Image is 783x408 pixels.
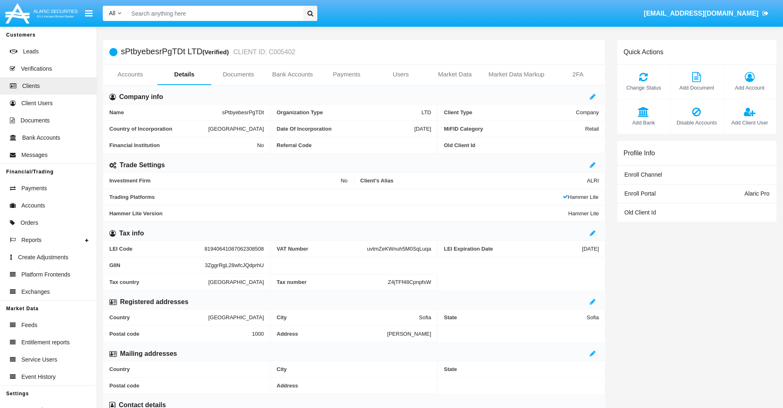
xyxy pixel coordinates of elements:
span: [DATE] [414,126,431,132]
span: Disable Accounts [674,119,719,127]
span: sPtbyebesrPgTDt [222,109,264,115]
span: Leads [23,47,39,56]
input: Search [127,6,300,21]
span: Change Status [621,84,666,92]
span: 1000 [252,331,264,337]
span: Client’s Alias [360,177,587,184]
a: 2FA [551,65,605,84]
span: Platform Frontends [21,270,70,279]
span: Clients [22,82,40,90]
span: Feeds [21,321,37,330]
span: GIIN [109,262,205,268]
span: Hammer Lite [568,210,599,217]
span: [GEOGRAPHIC_DATA] [208,126,264,132]
h6: Mailing addresses [120,349,177,358]
span: Organization Type [277,109,421,115]
a: Accounts [103,65,157,84]
span: Entitlement reports [21,338,70,347]
span: Address [277,383,431,389]
span: Verifications [21,65,52,73]
div: (Verified) [203,47,231,57]
h6: Tax info [119,229,144,238]
span: [EMAIL_ADDRESS][DOMAIN_NAME] [644,10,758,17]
span: LTD [421,109,431,115]
span: Tax number [277,279,388,285]
a: Bank Accounts [266,65,320,84]
span: Investment Firm [109,177,341,184]
span: Add Bank [621,119,666,127]
span: Country of Incorporation [109,126,208,132]
span: LEI Code [109,246,204,252]
span: Documents [21,116,50,125]
span: VAT Number [277,246,367,252]
span: 3ZggrRgL28wfcJQdprhU [205,262,264,268]
span: MiFID Category [444,126,585,132]
span: Date Of Incorporation [277,126,414,132]
span: uvtmZeKWnuh5M0SqLuqa [367,246,431,252]
span: Accounts [21,201,45,210]
span: Exchanges [21,288,50,296]
span: Enroll Channel [624,171,662,178]
span: Add Document [674,84,719,92]
span: Create Adjustments [18,253,68,262]
a: Details [157,65,212,84]
span: 81940641087062308508 [204,246,264,252]
span: Name [109,109,222,115]
span: ALRI [587,177,599,184]
span: Tax country [109,279,208,285]
span: Orders [21,219,38,227]
span: Hammer Lite Version [109,210,568,217]
a: Market Data Markup [482,65,551,84]
span: Referral Code [277,142,431,148]
span: Retail [585,126,599,132]
small: CLIENT ID: C005402 [231,49,296,55]
span: Messages [21,151,48,159]
span: Enroll Portal [624,190,656,197]
h6: Registered addresses [120,297,188,307]
span: [GEOGRAPHIC_DATA] [208,279,264,285]
h6: Profile Info [624,149,655,157]
span: Client Users [21,99,53,108]
span: No [257,142,264,148]
span: Add Account [728,84,772,92]
span: Financial Institution [109,142,257,148]
a: Documents [211,65,266,84]
a: Users [374,65,428,84]
span: [DATE] [582,246,599,252]
h6: Company info [119,92,163,101]
span: Address [277,331,387,337]
span: Country [109,314,208,320]
span: Client Type [444,109,576,115]
span: Event History [21,373,55,381]
span: No [341,177,348,184]
span: Bank Accounts [22,134,60,142]
span: Reports [21,236,42,244]
span: Add Client User [728,119,772,127]
span: Sofia [419,314,431,320]
a: Payments [320,65,374,84]
span: Z4jTFf48CpnpfsW [388,279,431,285]
span: Old Client Id [444,142,599,148]
span: Postal code [109,383,264,389]
span: LEI Expiration Date [444,246,582,252]
span: Hammer Lite [563,194,598,200]
span: Alaric Pro [744,190,769,197]
h5: sPtbyebesrPgTDt LTD [121,47,296,57]
span: Payments [21,184,47,193]
a: [EMAIL_ADDRESS][DOMAIN_NAME] [640,2,773,25]
span: Company [576,109,599,115]
span: Service Users [21,355,57,364]
span: State [444,366,599,372]
a: All [103,9,127,18]
h6: Trade Settings [120,161,165,170]
span: Sofia [587,314,599,320]
span: Country [109,366,264,372]
span: All [109,10,115,16]
a: Market Data [428,65,482,84]
span: Trading Platforms [109,194,563,200]
span: City [277,314,419,320]
span: [PERSON_NAME] [387,331,431,337]
span: Postal code [109,331,252,337]
h6: Quick Actions [624,48,663,56]
span: [GEOGRAPHIC_DATA] [208,314,264,320]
